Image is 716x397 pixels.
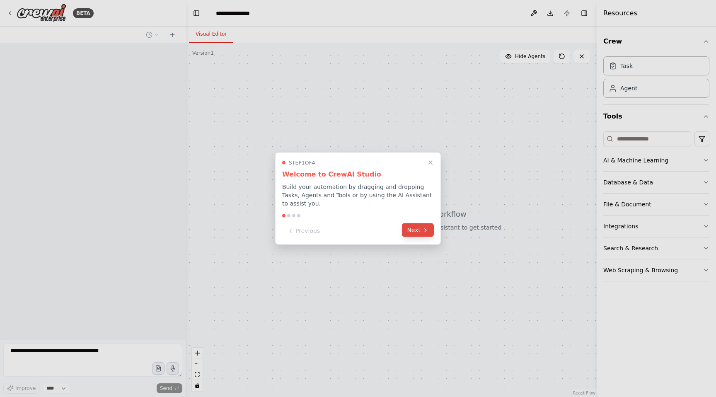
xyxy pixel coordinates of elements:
button: Hide left sidebar [191,7,202,19]
button: Close walkthrough [426,158,435,168]
h3: Welcome to CrewAI Studio [282,169,434,179]
p: Build your automation by dragging and dropping Tasks, Agents and Tools or by using the AI Assista... [282,183,434,208]
button: Previous [282,224,325,238]
span: Step 1 of 4 [289,160,315,166]
button: Next [402,223,434,237]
